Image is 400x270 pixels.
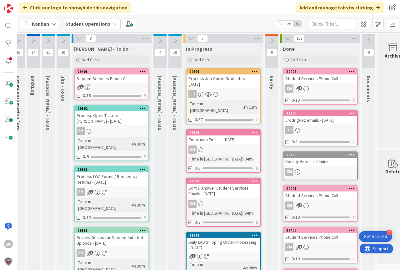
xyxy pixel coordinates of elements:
[189,69,260,74] div: 29397
[170,49,180,56] span: 10
[286,111,357,115] div: 29350
[77,137,129,151] div: Time in [GEOGRAPHIC_DATA]
[283,227,357,233] div: 29405
[75,167,148,186] div: 29388Process LOA Forms / Requests / Returns - [DATE]
[82,57,102,63] span: Add Card...
[75,233,148,247] div: Review Genius for Student-Initiated Uploads - [DATE]
[75,188,148,196] div: ZM
[242,210,243,217] span: :
[4,4,13,13] img: Visit kanbanzone.com
[189,179,260,183] div: 29394
[65,21,110,27] b: Student Operations
[187,178,260,198] div: 29394Sort & Answer Student Services Emails - [DATE]
[130,201,147,208] div: 4h 20m
[292,214,300,221] span: 0/19
[130,262,147,269] div: 4h 20m
[188,200,197,208] div: ZM
[77,106,148,111] div: 29392
[293,21,302,27] span: 3x
[75,127,148,135] div: ZM
[187,184,260,198] div: Sort & Answer Student Services Emails - [DATE]
[283,116,357,124] div: Jrodriguez emails - [DATE]
[283,69,357,74] div: 29406
[187,69,260,88] div: 29397Process Job Corps Graduates - [DATE]
[286,228,357,232] div: 29405
[285,126,293,134] div: JR
[283,84,357,93] div: ZM
[75,106,148,125] div: 29392Process Open Tickets - [PERSON_NAME] - [DATE]
[195,219,201,226] span: 0/3
[75,69,148,74] div: 29408
[187,130,260,144] div: 29393Zmorrison Emails - [DATE]
[60,76,66,101] span: Jho - To Do
[296,2,384,13] div: Add and manage tabs by clicking
[30,76,36,96] span: BackLog
[283,69,357,83] div: 29406Student Services Phone Call
[188,145,197,154] div: ZM
[192,254,196,258] span: 3
[269,76,275,89] span: Verify
[197,35,208,42] span: 7
[74,46,129,52] span: Zaida - To Do
[298,86,302,90] span: 1
[267,49,277,56] span: 0
[283,168,357,176] div: ZM
[292,97,300,104] span: 0/19
[187,74,260,88] div: Process Job Corps Graduates - [DATE]
[189,233,260,237] div: 29382
[77,127,85,135] div: ZM
[195,165,201,171] span: 0/3
[172,76,178,130] span: Amanda - To Do
[187,135,260,144] div: Zmorrison Emails - [DATE]
[75,249,148,257] div: ZM
[188,155,242,162] div: Time in [GEOGRAPHIC_DATA]
[359,231,392,242] div: Open Get Started checklist, remaining modules: 4
[80,84,84,89] span: 1
[13,49,23,56] span: 16
[283,201,357,210] div: ZM
[77,69,148,74] div: 29408
[283,110,357,116] div: 29350
[58,49,68,56] span: 10
[75,228,148,233] div: 29381
[283,158,357,166] div: Data Updates in Genius
[285,243,293,251] div: ZM
[283,233,357,241] div: Student Services Phone Call
[75,228,148,247] div: 29381Review Genius for Student-Initiated Uploads - [DATE]
[75,111,148,125] div: Process Open Tickets - [PERSON_NAME] - [DATE]
[308,18,355,29] input: Quick Filter...
[193,57,213,63] span: Add Card...
[283,191,357,200] div: Student Services Phone Call
[75,74,148,83] div: Student Services Phone Call
[188,100,241,114] div: Time in [GEOGRAPHIC_DATA]
[19,2,131,13] div: Click our logo to show/hide this navigation
[366,76,372,102] span: Documents
[75,172,148,186] div: Process LOA Forms / Requests / Returns - [DATE]
[285,168,293,176] div: ZM
[241,104,242,110] span: :
[77,228,148,233] div: 29381
[188,210,242,217] div: Time in [GEOGRAPHIC_DATA]
[283,46,295,52] span: Done
[15,76,21,161] span: Future Automation / Process Building
[242,155,243,162] span: :
[85,35,96,42] span: 8
[75,167,148,172] div: 29388
[283,227,357,241] div: 29405Student Services Phone Call
[283,243,357,251] div: ZM
[290,57,310,63] span: Add Card...
[187,238,260,252] div: Daily LAD Shipping Order Processing - [DATE]
[189,130,260,135] div: 29393
[187,178,260,184] div: 29394
[387,230,392,235] div: 4
[283,186,357,191] div: 29407
[187,232,260,238] div: 29382
[243,210,254,217] div: 34m
[283,152,357,166] div: 29356Data Updates in Genius
[89,251,93,255] span: 1
[286,69,357,74] div: 29406
[75,69,148,83] div: 29408Student Services Phone Call
[187,130,260,135] div: 29393
[129,262,130,269] span: :
[75,106,148,111] div: 29392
